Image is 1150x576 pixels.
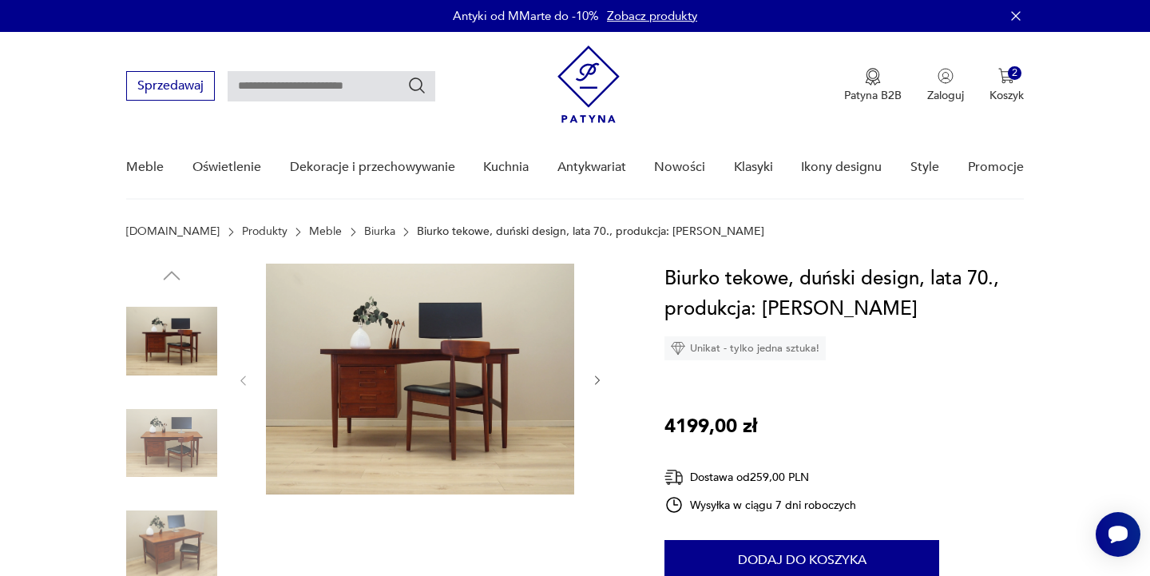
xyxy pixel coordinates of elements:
[126,225,220,238] a: [DOMAIN_NAME]
[844,68,902,103] button: Patyna B2B
[910,137,939,198] a: Style
[126,71,215,101] button: Sprzedawaj
[557,137,626,198] a: Antykwariat
[126,137,164,198] a: Meble
[844,68,902,103] a: Ikona medaluPatyna B2B
[242,225,287,238] a: Produkty
[734,137,773,198] a: Klasyki
[607,8,697,24] a: Zobacz produkty
[968,137,1024,198] a: Promocje
[671,341,685,356] img: Ikona diamentu
[126,398,217,489] img: Zdjęcie produktu Biurko tekowe, duński design, lata 70., produkcja: Dania
[407,76,426,95] button: Szukaj
[1008,66,1021,80] div: 2
[364,225,395,238] a: Biurka
[664,495,856,514] div: Wysyłka w ciągu 7 dni roboczych
[664,411,757,442] p: 4199,00 zł
[664,467,856,487] div: Dostawa od 259,00 PLN
[938,68,954,84] img: Ikonka użytkownika
[998,68,1014,84] img: Ikona koszyka
[989,88,1024,103] p: Koszyk
[192,137,261,198] a: Oświetlenie
[664,467,684,487] img: Ikona dostawy
[126,296,217,387] img: Zdjęcie produktu Biurko tekowe, duński design, lata 70., produkcja: Dania
[417,225,764,238] p: Biurko tekowe, duński design, lata 70., produkcja: [PERSON_NAME]
[654,137,705,198] a: Nowości
[664,264,1023,324] h1: Biurko tekowe, duński design, lata 70., produkcja: [PERSON_NAME]
[927,88,964,103] p: Zaloguj
[801,137,882,198] a: Ikony designu
[844,88,902,103] p: Patyna B2B
[483,137,529,198] a: Kuchnia
[557,46,620,123] img: Patyna - sklep z meblami i dekoracjami vintage
[453,8,599,24] p: Antyki od MMarte do -10%
[290,137,455,198] a: Dekoracje i przechowywanie
[664,336,826,360] div: Unikat - tylko jedna sztuka!
[865,68,881,85] img: Ikona medalu
[927,68,964,103] button: Zaloguj
[1096,512,1140,557] iframe: Smartsupp widget button
[266,264,574,495] img: Zdjęcie produktu Biurko tekowe, duński design, lata 70., produkcja: Dania
[126,81,215,93] a: Sprzedawaj
[989,68,1024,103] button: 2Koszyk
[309,225,342,238] a: Meble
